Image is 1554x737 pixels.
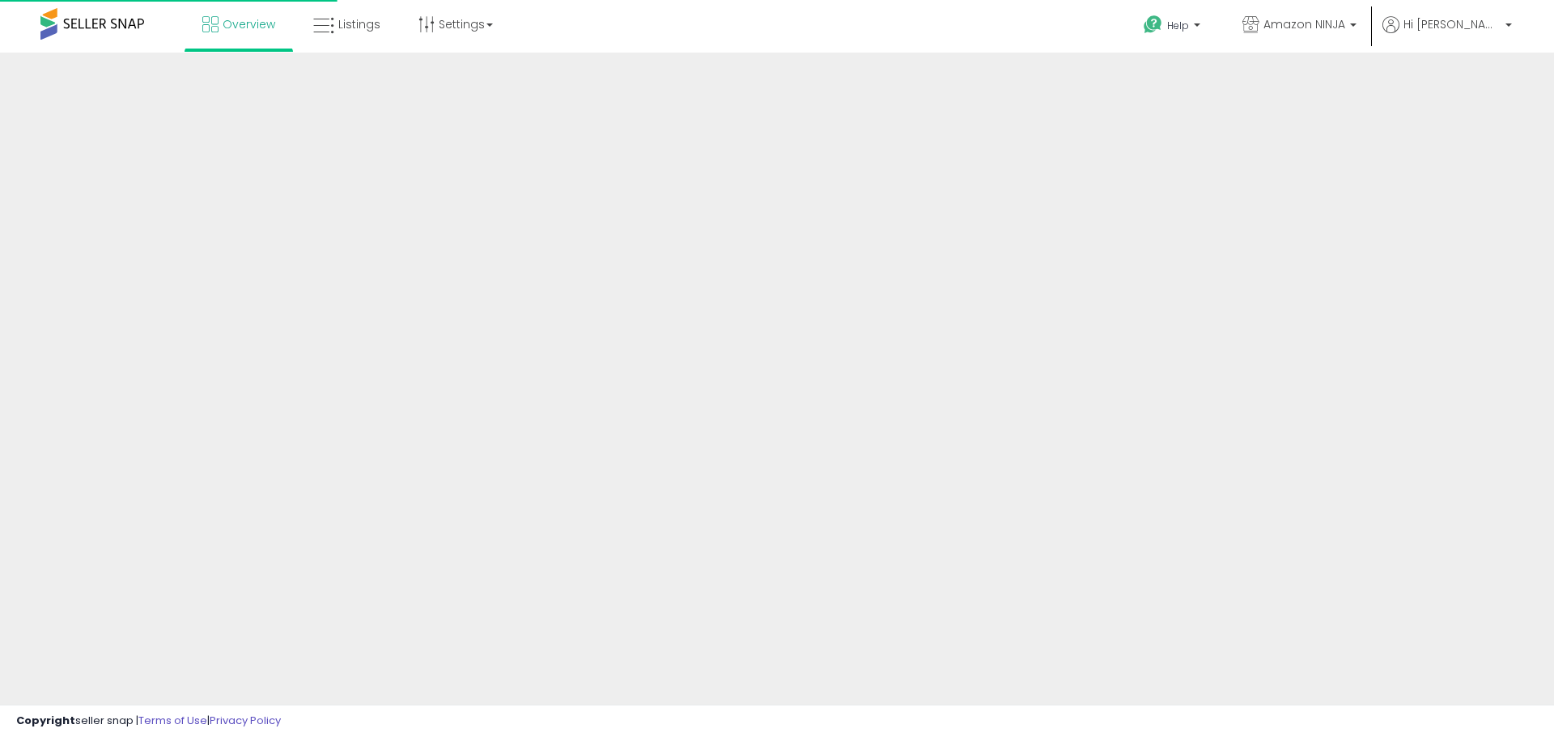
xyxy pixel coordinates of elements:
[1263,16,1345,32] span: Amazon NINJA
[1167,19,1189,32] span: Help
[138,713,207,728] a: Terms of Use
[16,713,75,728] strong: Copyright
[210,713,281,728] a: Privacy Policy
[1403,16,1501,32] span: Hi [PERSON_NAME]
[16,714,281,729] div: seller snap | |
[223,16,275,32] span: Overview
[338,16,380,32] span: Listings
[1382,16,1512,53] a: Hi [PERSON_NAME]
[1143,15,1163,35] i: Get Help
[1131,2,1216,53] a: Help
